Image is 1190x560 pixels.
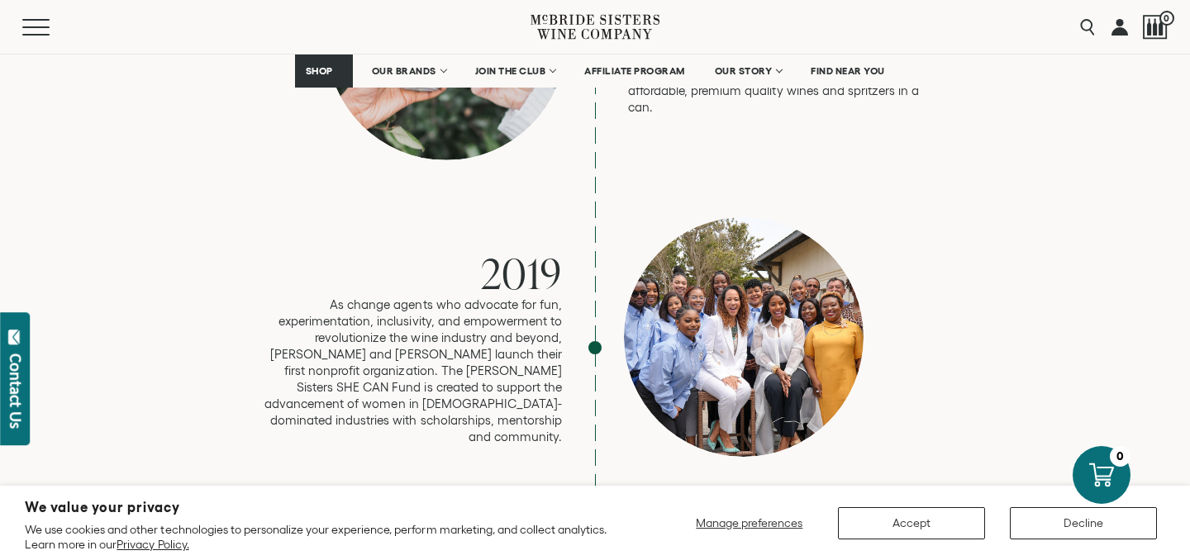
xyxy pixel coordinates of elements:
[1110,446,1130,467] div: 0
[361,55,456,88] a: OUR BRANDS
[1159,11,1174,26] span: 0
[22,19,82,36] button: Mobile Menu Trigger
[372,65,436,77] span: OUR BRANDS
[574,55,696,88] a: AFFILIATE PROGRAM
[800,55,896,88] a: FIND NEAR YOU
[25,501,629,515] h2: We value your privacy
[25,522,629,552] p: We use cookies and other technologies to personalize your experience, perform marketing, and coll...
[117,538,188,551] a: Privacy Policy.
[704,55,793,88] a: OUR STORY
[838,507,985,539] button: Accept
[306,65,334,77] span: SHOP
[481,244,562,301] span: 2019
[7,354,24,429] div: Contact Us
[715,65,773,77] span: OUR STORY
[811,65,885,77] span: FIND NEAR YOU
[696,516,802,529] span: Manage preferences
[1010,507,1157,539] button: Decline
[464,55,566,88] a: JOIN THE CLUB
[475,65,546,77] span: JOIN THE CLUB
[295,55,353,88] a: SHOP
[264,297,562,445] p: As change agents who advocate for fun, experimentation, inclusivity, and empowerment to revolutio...
[584,65,685,77] span: AFFILIATE PROGRAM
[686,507,813,539] button: Manage preferences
